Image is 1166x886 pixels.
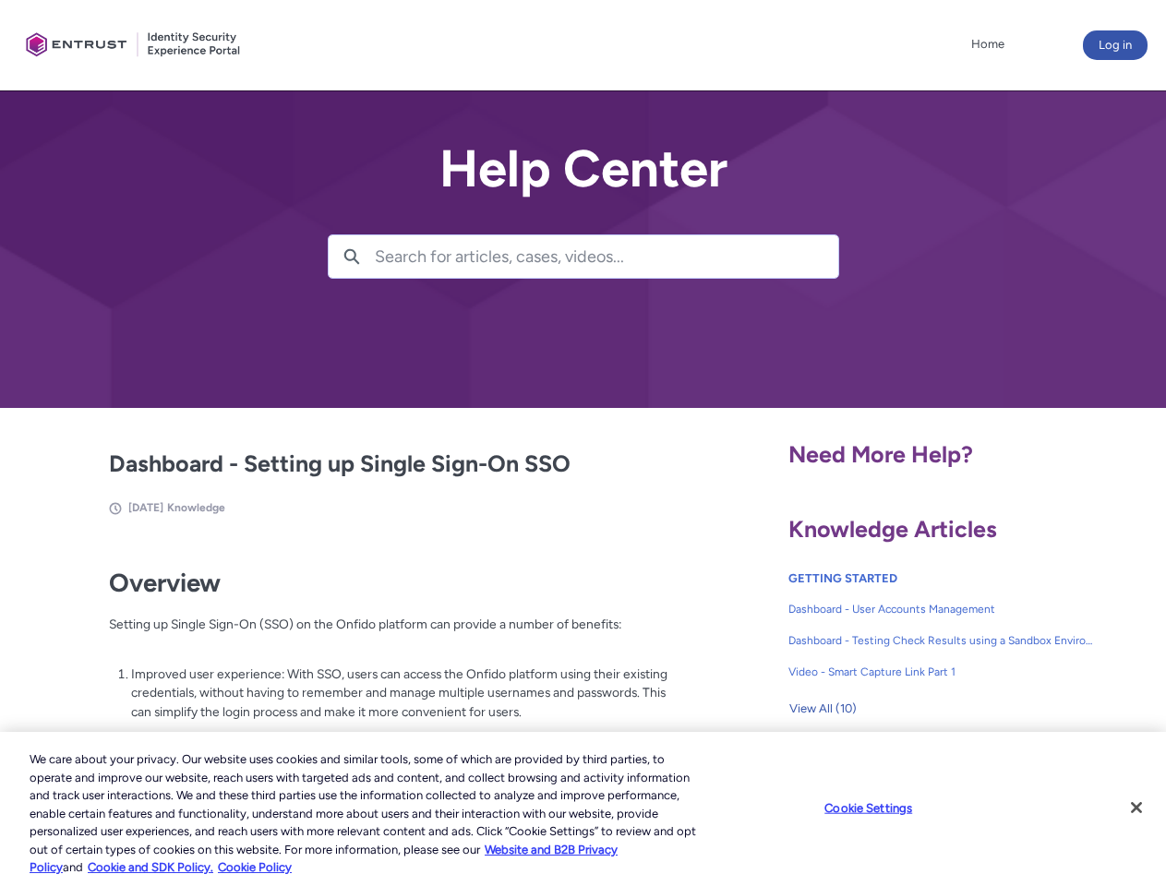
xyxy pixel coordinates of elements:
[1116,787,1157,828] button: Close
[788,571,897,585] a: GETTING STARTED
[131,664,668,722] p: Improved user experience: With SSO, users can access the Onfido platform using their existing cre...
[788,694,858,724] button: View All (10)
[788,632,1095,649] span: Dashboard - Testing Check Results using a Sandbox Environment
[128,501,163,514] span: [DATE]
[109,615,668,653] p: Setting up Single Sign-On (SSO) on the Onfido platform can provide a number of benefits:
[811,789,926,826] button: Cookie Settings
[967,30,1009,58] a: Home
[375,235,838,278] input: Search for articles, cases, videos...
[788,601,1095,617] span: Dashboard - User Accounts Management
[328,140,839,198] h2: Help Center
[109,447,668,482] h2: Dashboard - Setting up Single Sign-On SSO
[788,625,1095,656] a: Dashboard - Testing Check Results using a Sandbox Environment
[788,515,997,543] span: Knowledge Articles
[788,440,973,468] span: Need More Help?
[1083,30,1148,60] button: Log in
[788,664,1095,680] span: Video - Smart Capture Link Part 1
[167,499,225,516] li: Knowledge
[329,235,375,278] button: Search
[788,656,1095,688] a: Video - Smart Capture Link Part 1
[30,750,700,877] div: We care about your privacy. Our website uses cookies and similar tools, some of which are provide...
[218,860,292,874] a: Cookie Policy
[109,568,221,598] strong: Overview
[789,695,857,723] span: View All (10)
[788,593,1095,625] a: Dashboard - User Accounts Management
[88,860,213,874] a: Cookie and SDK Policy.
